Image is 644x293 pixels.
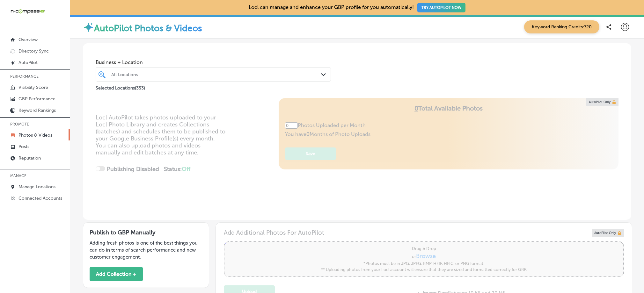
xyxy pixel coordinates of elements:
[18,196,62,201] p: Connected Accounts
[417,3,465,12] button: TRY AUTOPILOT NOW
[18,60,38,65] p: AutoPilot
[90,239,202,261] p: Adding fresh photos is one of the best things you can do in terms of search performance and new c...
[18,155,41,161] p: Reputation
[18,108,56,113] p: Keyword Rankings
[83,22,94,33] img: autopilot-icon
[18,184,55,189] p: Manage Locations
[111,72,322,77] div: All Locations
[18,37,38,42] p: Overview
[94,23,202,33] label: AutoPilot Photos & Videos
[18,85,48,90] p: Visibility Score
[96,83,145,91] p: Selected Locations ( 353 )
[18,144,29,149] p: Posts
[18,48,49,54] p: Directory Sync
[10,8,45,14] img: 660ab0bf-5cc7-4cb8-ba1c-48b5ae0f18e60NCTV_CLogo_TV_Black_-500x88.png
[18,132,52,138] p: Photos & Videos
[90,267,143,281] button: Add Collection +
[18,96,55,102] p: GBP Performance
[524,20,599,33] span: Keyword Ranking Credits: 720
[96,59,331,65] span: Business + Location
[90,229,202,236] h3: Publish to GBP Manually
